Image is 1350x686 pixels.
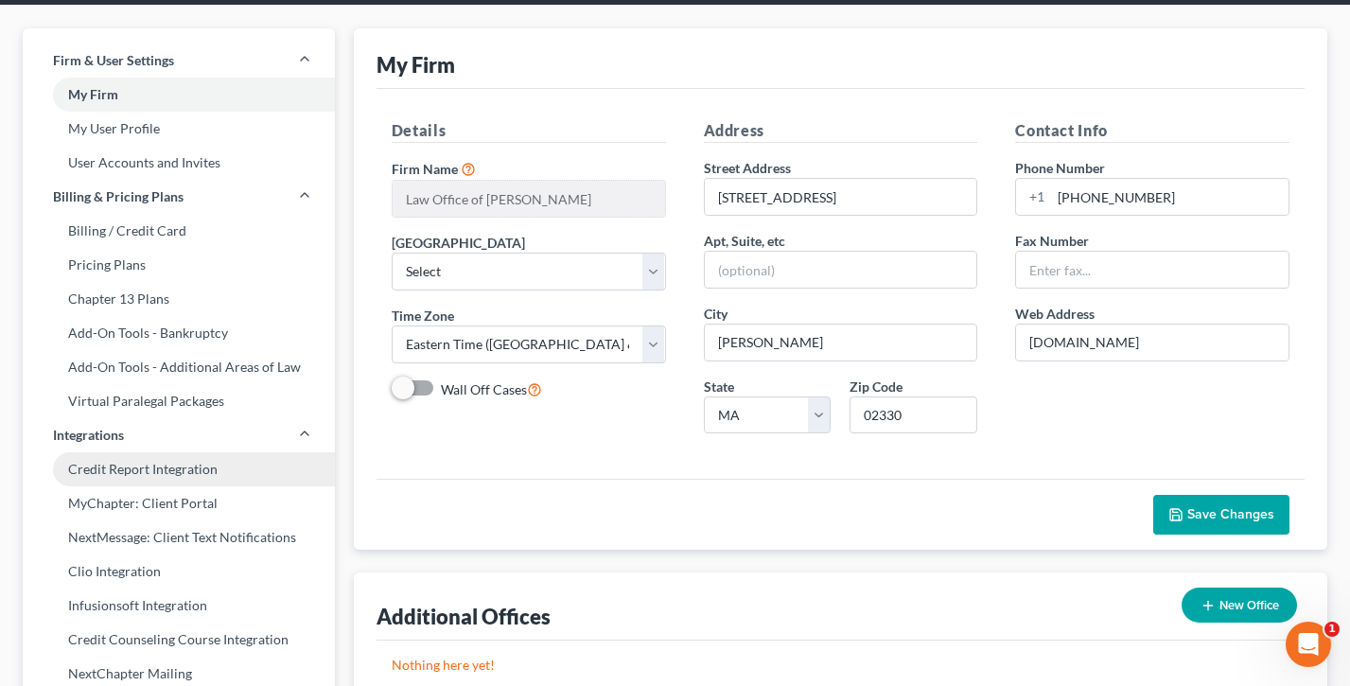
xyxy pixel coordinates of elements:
[23,44,335,78] a: Firm & User Settings
[23,486,335,520] a: MyChapter: Client Portal
[23,282,335,316] a: Chapter 13 Plans
[1051,179,1289,215] input: Enter phone...
[704,119,978,143] h5: Address
[53,426,124,445] span: Integrations
[1153,495,1289,535] button: Save Changes
[392,161,458,177] span: Firm Name
[704,158,791,178] label: Street Address
[23,316,335,350] a: Add-On Tools - Bankruptcy
[1324,622,1340,637] span: 1
[53,187,184,206] span: Billing & Pricing Plans
[1016,252,1289,288] input: Enter fax...
[705,325,977,361] input: Enter city...
[392,119,666,143] h5: Details
[377,603,551,630] div: Additional Offices
[705,179,977,215] input: Enter address...
[1015,119,1289,143] h5: Contact Info
[1286,622,1331,667] iframe: Intercom live chat
[704,377,734,396] label: State
[23,350,335,384] a: Add-On Tools - Additional Areas of Law
[23,214,335,248] a: Billing / Credit Card
[377,51,455,79] div: My Firm
[23,520,335,554] a: NextMessage: Client Text Notifications
[23,452,335,486] a: Credit Report Integration
[53,51,174,70] span: Firm & User Settings
[392,306,454,325] label: Time Zone
[393,181,665,217] input: Enter name...
[704,231,785,251] label: Apt, Suite, etc
[705,252,977,288] input: (optional)
[23,589,335,623] a: Infusionsoft Integration
[392,656,1289,675] p: Nothing here yet!
[23,248,335,282] a: Pricing Plans
[23,554,335,589] a: Clio Integration
[23,78,335,112] a: My Firm
[23,112,335,146] a: My User Profile
[1015,158,1105,178] label: Phone Number
[1187,506,1274,522] span: Save Changes
[23,384,335,418] a: Virtual Paralegal Packages
[23,418,335,452] a: Integrations
[23,180,335,214] a: Billing & Pricing Plans
[704,304,728,324] label: City
[392,233,525,253] label: [GEOGRAPHIC_DATA]
[441,381,527,397] span: Wall Off Cases
[1015,304,1095,324] label: Web Address
[1016,325,1289,361] input: Enter web address....
[850,377,903,396] label: Zip Code
[1016,179,1051,215] div: +1
[23,146,335,180] a: User Accounts and Invites
[23,623,335,657] a: Credit Counseling Course Integration
[1015,231,1089,251] label: Fax Number
[850,396,977,434] input: XXXXX
[1182,588,1297,623] button: New Office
